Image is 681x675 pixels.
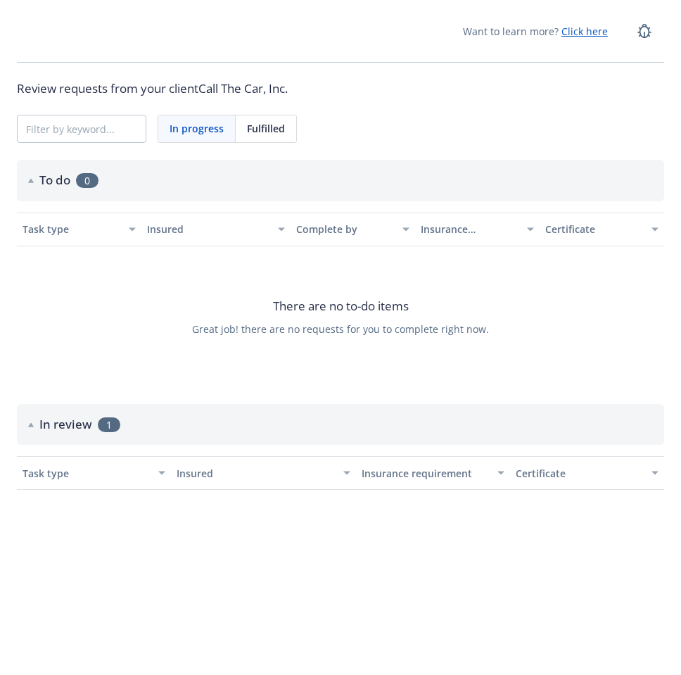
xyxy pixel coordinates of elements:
[177,466,335,481] div: Insured
[39,415,92,434] h2: In review
[356,456,510,490] button: Insurance requirement
[463,24,608,39] span: Want to learn more?
[39,171,70,189] h2: To do
[170,121,224,136] span: In progress
[540,213,664,246] button: Certificate
[23,222,120,236] div: Task type
[17,213,141,246] button: Task type
[98,417,120,432] span: 1
[421,222,518,236] div: Insurance requirement
[630,17,658,45] a: Report a Bug
[247,121,285,136] span: Fulfilled
[510,456,664,490] button: Certificate
[51,24,127,38] img: Newfront Logo
[17,456,171,490] button: Task type
[273,297,409,315] span: There are no to-do items
[561,25,608,38] a: Click here
[362,466,489,481] div: Insurance requirement
[17,17,45,45] img: yH5BAEAAAAALAAAAAABAAEAAAIBRAA7
[17,80,664,98] div: Review requests from your client Call The Car, Inc.
[141,213,291,246] button: Insured
[147,222,269,236] div: Insured
[76,173,98,188] span: 0
[545,222,643,236] div: Certificate
[415,213,540,246] button: Insurance requirement
[291,213,415,246] button: Complete by
[171,456,356,490] button: Insured
[296,222,394,236] div: Complete by
[23,466,150,481] div: Task type
[192,322,489,336] span: Great job! there are no requests for you to complete right now.
[516,466,643,481] div: Certificate
[18,115,146,142] input: Filter by keyword...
